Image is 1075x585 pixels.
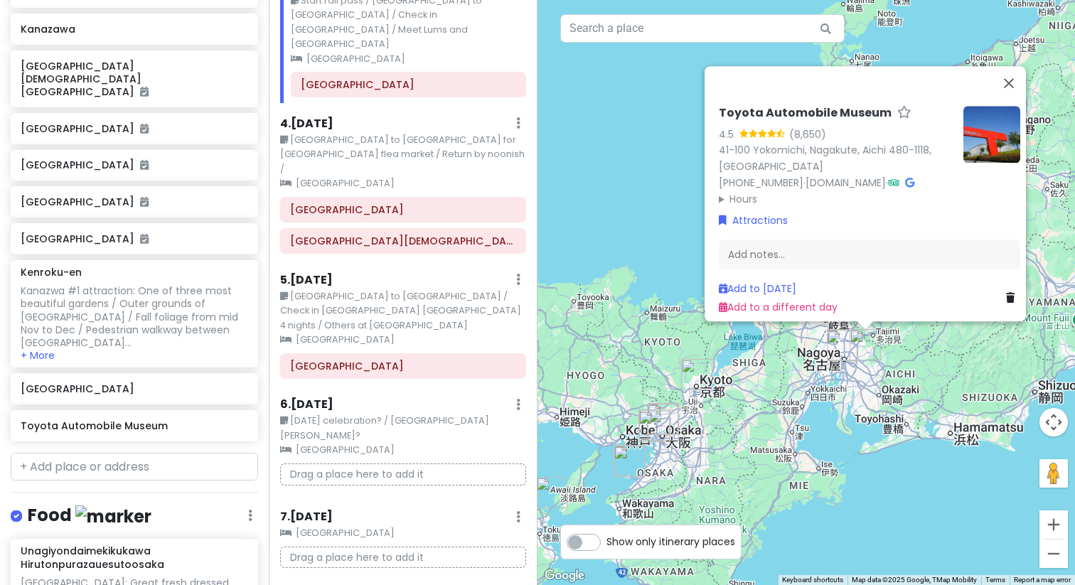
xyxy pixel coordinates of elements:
[21,266,82,279] h6: Kenroku-en
[280,526,526,540] small: [GEOGRAPHIC_DATA]
[1006,290,1020,306] a: Delete place
[140,160,149,170] i: Added to itinerary
[614,445,646,476] div: Hotel Nikko Kansai Airport
[280,117,333,132] h6: 4 . [DATE]
[280,333,526,347] small: [GEOGRAPHIC_DATA]
[639,409,670,441] div: Universal Studios Japan
[21,195,247,208] h6: [GEOGRAPHIC_DATA]
[806,176,886,190] a: [DOMAIN_NAME]
[1039,459,1068,488] button: Drag Pegman onto the map to open Street View
[719,190,952,206] summary: Hours
[140,124,149,134] i: Added to itinerary
[21,122,247,135] h6: [GEOGRAPHIC_DATA]
[301,78,516,91] h6: Nagoya Station
[21,159,247,171] h6: [GEOGRAPHIC_DATA]
[536,477,567,508] div: Otsuka Museum of Art
[140,197,149,207] i: Added to itinerary
[140,234,149,244] i: Added to itinerary
[21,419,247,432] h6: Toyota Automobile Museum
[21,544,247,570] h6: Unagiyondaimekikukawa Hirutonpurazauesutoosaka
[719,281,796,296] a: Add to [DATE]
[291,52,526,66] small: [GEOGRAPHIC_DATA]
[719,106,892,121] h6: Toyota Automobile Museum
[789,127,826,142] div: (8,650)
[280,443,526,457] small: [GEOGRAPHIC_DATA]
[280,547,526,569] p: Drag a place here to add it
[75,505,151,527] img: marker
[541,567,588,585] a: Open this area in Google Maps (opens a new window)
[719,240,1020,269] div: Add notes...
[140,87,149,97] i: Added to itinerary
[985,576,1005,584] a: Terms (opens in new tab)
[638,411,670,442] div: Osaka Aquarium Kaiyukan
[638,409,670,441] div: Lost World Restaurant
[719,143,931,173] a: 41-100 Yokomichi, Nagakute, Aichi 480-1118, [GEOGRAPHIC_DATA]
[280,133,526,176] small: [GEOGRAPHIC_DATA] to [GEOGRAPHIC_DATA] for [GEOGRAPHIC_DATA] flea market / Return by noonish /
[888,178,899,188] i: Tripadvisor
[21,23,247,36] h6: Kanazawa
[719,176,803,190] a: [PHONE_NUMBER]
[852,576,977,584] span: Map data ©2025 Google, TMap Mobility
[782,575,843,585] button: Keyboard shortcuts
[719,106,952,207] div: · ·
[850,329,881,360] div: Toyota Automobile Museum
[21,349,55,362] button: + More
[290,235,516,247] h6: Kitano Temple kyoto
[647,404,678,435] div: Osaka Station
[614,446,645,477] div: Kansai International Airport
[560,14,845,43] input: Search a place
[719,300,838,314] a: Add to a different day
[280,463,526,485] p: Drag a place here to add it
[280,176,526,190] small: [GEOGRAPHIC_DATA]
[280,510,333,525] h6: 7 . [DATE]
[290,360,516,372] h6: Osaka Station
[827,329,858,360] div: Nagoya JR Gate Tower Hotel
[280,273,333,288] h6: 5 . [DATE]
[280,289,526,333] small: [GEOGRAPHIC_DATA] to [GEOGRAPHIC_DATA] / Check in [GEOGRAPHIC_DATA] [GEOGRAPHIC_DATA] 4 nights / ...
[11,453,258,481] input: + Add place or address
[719,213,788,228] a: Attractions
[28,504,151,527] h4: Food
[1039,510,1068,539] button: Zoom in
[992,66,1026,100] button: Close
[21,232,247,245] h6: [GEOGRAPHIC_DATA]
[21,382,247,395] h6: [GEOGRAPHIC_DATA]
[1039,408,1068,436] button: Map camera controls
[681,359,712,390] div: Kyoto Station
[280,397,333,412] h6: 6 . [DATE]
[21,60,247,99] h6: [GEOGRAPHIC_DATA][DEMOGRAPHIC_DATA] [GEOGRAPHIC_DATA]
[290,203,516,216] h6: Kyoto Station
[905,178,914,188] i: Google Maps
[541,567,588,585] img: Google
[1039,540,1068,568] button: Zoom out
[648,403,679,434] div: SILKREAM Hankyu Sanban Gai Shop
[280,414,526,443] small: [DATE] celebration? / [GEOGRAPHIC_DATA] [PERSON_NAME]?
[827,330,858,361] div: Nagoya Station
[719,127,739,142] div: 4.5
[21,284,247,349] div: Kanazwa #1 attraction: One of three most beautiful gardens / Outer grounds of [GEOGRAPHIC_DATA] /...
[606,534,735,549] span: Show only itinerary places
[1014,576,1071,584] a: Report a map error
[897,106,911,121] a: Star place
[963,106,1020,163] img: Picture of the place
